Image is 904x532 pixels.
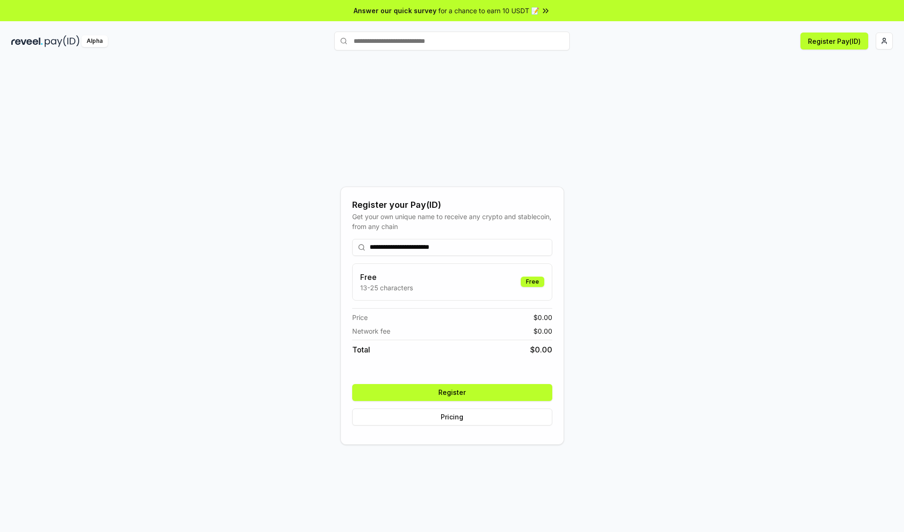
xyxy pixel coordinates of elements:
[352,326,390,336] span: Network fee
[521,277,544,287] div: Free
[352,312,368,322] span: Price
[352,198,552,212] div: Register your Pay(ID)
[438,6,539,16] span: for a chance to earn 10 USDT 📝
[45,35,80,47] img: pay_id
[533,312,552,322] span: $ 0.00
[352,409,552,426] button: Pricing
[533,326,552,336] span: $ 0.00
[530,344,552,355] span: $ 0.00
[354,6,436,16] span: Answer our quick survey
[81,35,108,47] div: Alpha
[800,33,868,49] button: Register Pay(ID)
[11,35,43,47] img: reveel_dark
[352,384,552,401] button: Register
[352,212,552,231] div: Get your own unique name to receive any crypto and stablecoin, from any chain
[360,283,413,293] p: 13-25 characters
[360,271,413,283] h3: Free
[352,344,370,355] span: Total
